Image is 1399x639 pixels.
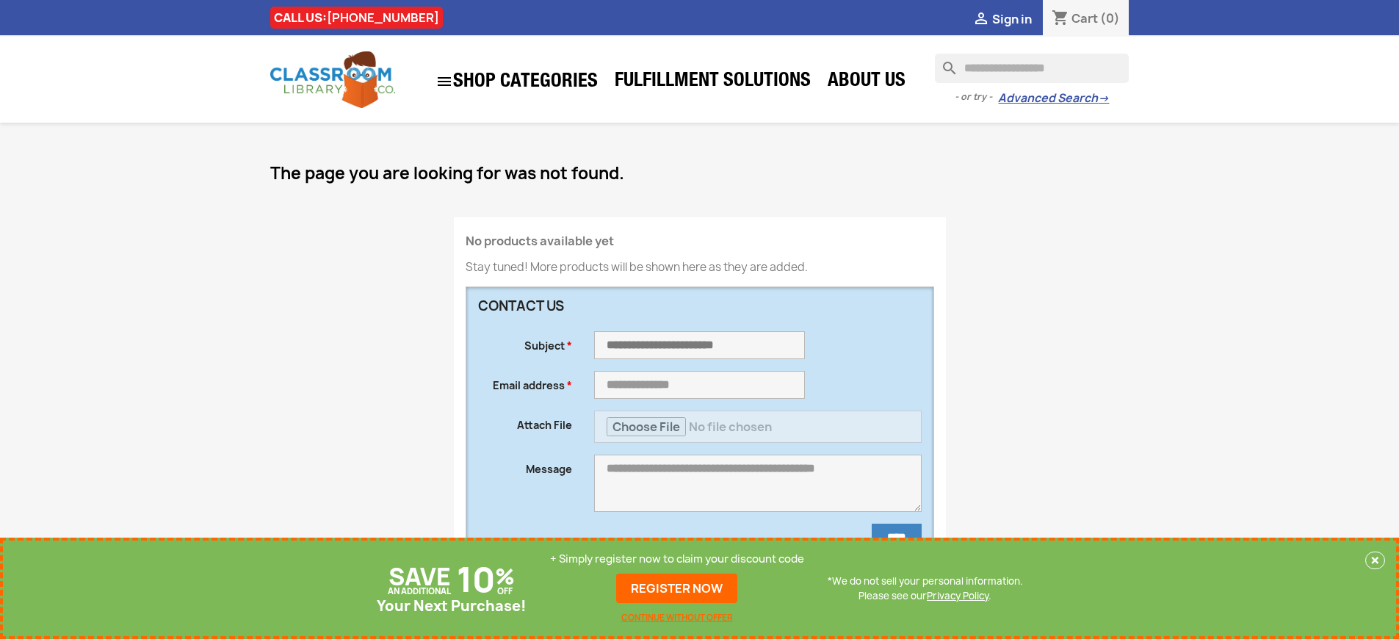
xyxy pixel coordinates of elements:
[467,371,584,393] label: Email address
[1071,10,1098,26] span: Cart
[270,165,1129,182] h1: The page you are looking for was not found.
[466,235,934,248] h4: No products available yet
[270,7,443,29] div: CALL US:
[270,51,395,108] img: Classroom Library Company
[478,299,806,314] h3: Contact us
[467,331,584,353] label: Subject
[466,260,934,275] p: Stay tuned! More products will be shown here as they are added.
[1098,91,1109,106] span: →
[467,411,584,433] label: Attach File
[820,68,913,97] a: About Us
[1052,10,1069,28] i: shopping_cart
[467,455,584,477] label: Message
[435,73,453,90] i: 
[992,11,1032,27] span: Sign in
[428,65,605,98] a: SHOP CATEGORIES
[955,90,998,104] span: - or try -
[972,11,990,29] i: 
[998,91,1109,106] a: Advanced Search→
[327,10,439,26] a: [PHONE_NUMBER]
[935,54,1129,83] input: Search
[1100,10,1120,26] span: (0)
[972,11,1032,27] a:  Sign in
[607,68,818,97] a: Fulfillment Solutions
[935,54,952,71] i: search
